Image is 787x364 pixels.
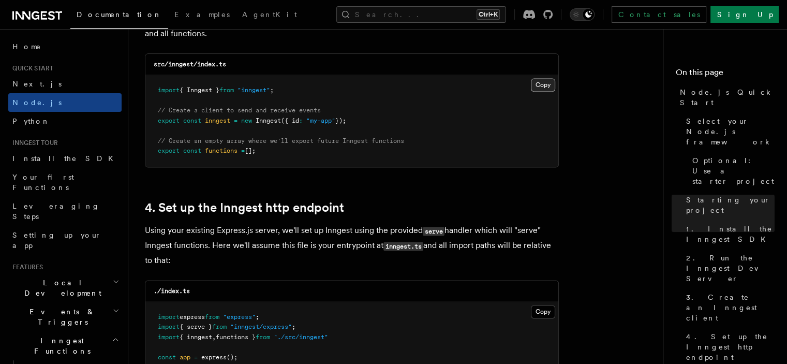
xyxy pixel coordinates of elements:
code: ./index.ts [154,287,190,295]
span: // Create an empty array where we'll export future Inngest functions [158,137,404,144]
span: functions [205,147,237,154]
span: functions } [216,333,256,341]
span: Inngest tour [8,139,58,147]
span: Optional: Use a starter project [692,155,775,186]
h4: On this page [676,66,775,83]
span: 2. Run the Inngest Dev Server [686,253,775,284]
span: , [212,333,216,341]
span: express [180,313,205,321]
span: Inngest [256,117,281,124]
span: Inngest Functions [8,336,112,356]
a: Select your Node.js framework [682,112,775,151]
span: []; [245,147,256,154]
a: Node.js Quick Start [676,83,775,112]
span: AgentKit [242,10,297,19]
a: AgentKit [236,3,303,28]
a: Node.js [8,93,122,112]
a: 3. Create an Inngest client [682,288,775,327]
button: Events & Triggers [8,302,122,331]
span: : [299,117,303,124]
code: src/inngest/index.ts [154,61,226,68]
span: "express" [223,313,256,321]
span: Your first Functions [12,173,74,192]
span: app [180,354,190,361]
span: import [158,313,180,321]
button: Search...Ctrl+K [336,6,506,23]
span: export [158,117,180,124]
a: Install the SDK [8,149,122,168]
span: = [194,354,198,361]
span: Starting your project [686,195,775,215]
span: "inngest/express" [230,323,292,330]
a: Your first Functions [8,168,122,197]
button: Inngest Functions [8,331,122,360]
span: Node.js [12,98,62,107]
button: Local Development [8,273,122,302]
span: "inngest" [237,86,270,94]
span: Select your Node.js framework [686,116,775,147]
p: Using your existing Express.js server, we'll set up Inngest using the provided handler which will... [145,223,559,268]
span: const [183,147,201,154]
a: Starting your project [682,191,775,220]
span: }); [335,117,346,124]
span: inngest [205,117,230,124]
span: new [241,117,252,124]
span: 1. Install the Inngest SDK [686,224,775,244]
span: Documentation [77,10,162,19]
span: Next.js [12,80,62,88]
a: Home [8,37,122,56]
button: Copy [531,78,555,92]
a: Setting up your app [8,226,122,255]
button: Copy [531,305,555,318]
span: // Create a client to send and receive events [158,107,321,114]
span: ; [292,323,295,330]
kbd: Ctrl+K [477,9,500,20]
span: = [234,117,237,124]
span: import [158,323,180,330]
a: 2. Run the Inngest Dev Server [682,249,775,288]
span: Setting up your app [12,231,101,250]
span: const [183,117,201,124]
span: Features [8,263,43,271]
span: Quick start [8,64,53,72]
span: 4. Set up the Inngest http endpoint [686,331,775,362]
span: (); [227,354,237,361]
span: Node.js Quick Start [680,87,775,108]
span: export [158,147,180,154]
span: express [201,354,227,361]
span: ; [256,313,259,321]
span: { Inngest } [180,86,219,94]
a: 4. Set up the Inngest http endpoint [145,200,344,215]
a: Documentation [70,3,168,29]
span: from [205,313,219,321]
a: Next.js [8,75,122,93]
span: Install the SDK [12,154,120,163]
span: from [256,333,270,341]
span: 3. Create an Inngest client [686,292,775,323]
button: Toggle dark mode [570,8,595,21]
a: Sign Up [710,6,779,23]
a: 1. Install the Inngest SDK [682,220,775,249]
a: Examples [168,3,236,28]
span: Events & Triggers [8,307,113,327]
span: Home [12,41,41,52]
span: Leveraging Steps [12,202,100,221]
span: Local Development [8,278,113,298]
span: ({ id [281,117,299,124]
a: Python [8,112,122,130]
span: { serve } [180,323,212,330]
span: import [158,86,180,94]
a: Contact sales [612,6,706,23]
span: "my-app" [306,117,335,124]
span: from [212,323,227,330]
a: Optional: Use a starter project [688,151,775,191]
span: import [158,333,180,341]
span: "./src/inngest" [274,333,328,341]
span: Python [12,117,50,125]
span: Examples [174,10,230,19]
span: ; [270,86,274,94]
code: inngest.ts [383,242,423,251]
span: = [241,147,245,154]
span: { inngest [180,333,212,341]
span: const [158,354,176,361]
